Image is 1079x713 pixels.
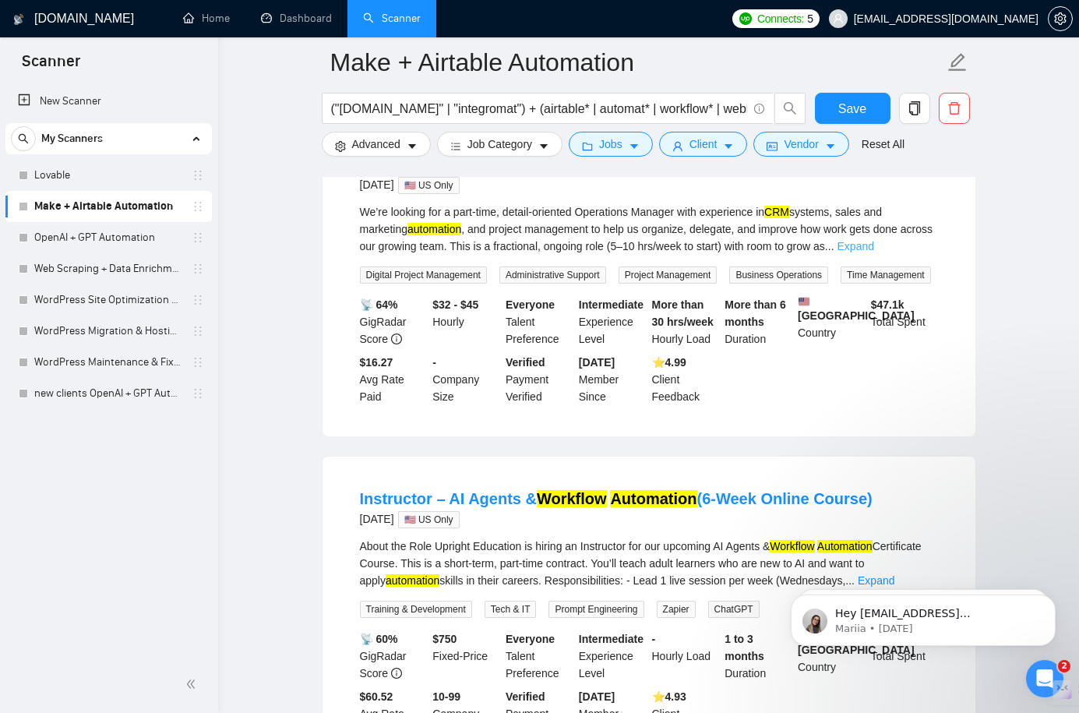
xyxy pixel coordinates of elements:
[767,140,778,152] span: idcard
[331,99,747,118] input: Search Freelance Jobs...
[192,387,204,400] span: holder
[185,676,201,692] span: double-left
[386,574,439,587] mark: automation
[649,354,722,405] div: Client Feedback
[775,101,805,115] span: search
[506,356,545,369] b: Verified
[360,510,873,528] div: [DATE]
[398,511,460,528] span: 🇺🇸 US Only
[576,354,649,405] div: Member Since
[708,601,760,618] span: ChatGPT
[579,690,615,703] b: [DATE]
[659,132,748,157] button: userClientcaret-down
[1048,6,1073,31] button: setting
[34,160,182,191] a: Lovable
[1026,660,1063,697] iframe: Intercom live chat
[429,296,502,348] div: Hourly
[5,86,212,117] li: New Scanner
[739,12,752,25] img: upwork-logo.png
[34,347,182,378] a: WordPress Maintenance & Fixes
[192,356,204,369] span: holder
[629,140,640,152] span: caret-down
[360,266,487,284] span: Digital Project Management
[1049,12,1072,25] span: setting
[432,690,460,703] b: 10-99
[9,50,93,83] span: Scanner
[357,354,430,405] div: Avg Rate Paid
[548,601,644,618] span: Prompt Engineering
[360,633,398,645] b: 📡 60%
[652,298,714,328] b: More than 30 hrs/week
[799,296,809,307] img: 🇺🇸
[450,140,461,152] span: bars
[398,177,460,194] span: 🇺🇸 US Only
[579,633,644,645] b: Intermediate
[330,43,944,82] input: Scanner name...
[467,136,532,153] span: Job Category
[192,200,204,213] span: holder
[34,378,182,409] a: new clients OpenAI + GPT Automation
[363,12,421,25] a: searchScanner
[13,7,24,32] img: logo
[432,633,457,645] b: $ 750
[807,10,813,27] span: 5
[357,296,430,348] div: GigRadar Score
[757,10,804,27] span: Connects:
[192,231,204,244] span: holder
[41,123,103,154] span: My Scanners
[689,136,718,153] span: Client
[723,140,734,152] span: caret-down
[868,296,941,348] div: Total Spent
[871,298,904,311] b: $ 47.1k
[192,169,204,182] span: holder
[506,633,555,645] b: Everyone
[721,296,795,348] div: Duration
[407,140,418,152] span: caret-down
[183,12,230,25] a: homeHome
[34,284,182,316] a: WordPress Site Optimization & Hardening
[579,298,644,311] b: Intermediate
[1058,660,1070,672] span: 2
[649,296,722,348] div: Hourly Load
[815,93,890,124] button: Save
[261,12,332,25] a: dashboardDashboard
[939,93,970,124] button: delete
[754,104,764,114] span: info-circle
[652,356,686,369] b: ⭐️ 4.99
[34,316,182,347] a: WordPress Migration & Hosting Setup
[34,191,182,222] a: Make + Airtable Automation
[192,325,204,337] span: holder
[795,296,868,348] div: Country
[335,140,346,152] span: setting
[657,601,696,618] span: Zapier
[838,99,866,118] span: Save
[825,140,836,152] span: caret-down
[940,101,969,115] span: delete
[579,356,615,369] b: [DATE]
[192,294,204,306] span: holder
[499,266,606,284] span: Administrative Support
[725,633,764,662] b: 1 to 3 months
[1048,12,1073,25] a: setting
[649,630,722,682] div: Hourly Load
[825,240,834,252] span: ...
[538,140,549,152] span: caret-down
[18,86,199,117] a: New Scanner
[360,690,393,703] b: $60.52
[862,136,904,153] a: Reset All
[34,253,182,284] a: Web Scraping + Data Enrichment Automation
[900,101,929,115] span: copy
[837,240,874,252] a: Expand
[391,334,402,344] span: info-circle
[11,126,36,151] button: search
[485,601,537,618] span: Tech & IT
[407,223,461,235] mark: automation
[360,490,873,507] a: Instructor – AI Agents &Workflow Automation(6-Week Online Course)
[357,630,430,682] div: GigRadar Score
[576,296,649,348] div: Experience Level
[767,562,1079,671] iframe: Intercom notifications message
[569,132,653,157] button: folderJobscaret-down
[619,266,718,284] span: Project Management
